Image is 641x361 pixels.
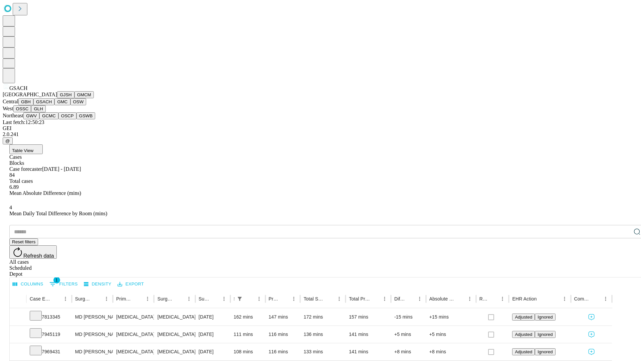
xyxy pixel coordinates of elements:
[235,294,244,304] div: 1 active filter
[157,326,192,343] div: [MEDICAL_DATA]
[538,332,553,337] span: Ignored
[429,343,473,360] div: +8 mins
[9,190,81,196] span: Mean Absolute Difference (mins)
[429,326,473,343] div: +5 mins
[303,296,325,302] div: Total Scheduled Duration
[30,309,68,326] div: 7813345
[12,148,33,153] span: Table View
[512,314,535,321] button: Adjusted
[30,326,68,343] div: 7945119
[394,309,423,326] div: -15 mins
[3,119,44,125] span: Last fetch: 12:50:23
[349,343,388,360] div: 141 mins
[116,343,151,360] div: [MEDICAL_DATA]
[415,294,424,304] button: Menu
[538,315,553,320] span: Ignored
[349,309,388,326] div: 157 mins
[30,343,68,360] div: 7969431
[303,343,342,360] div: 133 mins
[9,85,27,91] span: GSACH
[560,294,569,304] button: Menu
[406,294,415,304] button: Sort
[601,294,610,304] button: Menu
[394,326,423,343] div: +5 mins
[9,205,12,210] span: 4
[5,138,10,143] span: @
[269,343,297,360] div: 116 mins
[9,166,42,172] span: Case forecaster
[394,343,423,360] div: +8 mins
[12,239,35,244] span: Reset filters
[13,105,31,112] button: OSSC
[3,131,638,137] div: 2.0.241
[465,294,474,304] button: Menu
[75,309,110,326] div: MD [PERSON_NAME] [PERSON_NAME]
[9,144,43,154] button: Table View
[234,309,262,326] div: 162 mins
[349,296,370,302] div: Total Predicted Duration
[23,253,54,259] span: Refresh data
[143,294,152,304] button: Menu
[512,348,535,355] button: Adjusted
[75,296,92,302] div: Surgeon Name
[58,112,76,119] button: OSCP
[199,309,227,326] div: [DATE]
[9,245,57,259] button: Refresh data
[234,326,262,343] div: 111 mins
[210,294,219,304] button: Sort
[515,332,532,337] span: Adjusted
[82,279,113,289] button: Density
[199,343,227,360] div: [DATE]
[184,294,194,304] button: Menu
[289,294,298,304] button: Menu
[535,314,555,321] button: Ignored
[75,326,110,343] div: MD [PERSON_NAME] [PERSON_NAME]
[11,279,45,289] button: Select columns
[498,294,507,304] button: Menu
[76,112,95,119] button: GSWB
[535,331,555,338] button: Ignored
[280,294,289,304] button: Sort
[31,105,45,112] button: GLH
[116,326,151,343] div: [MEDICAL_DATA]
[371,294,380,304] button: Sort
[9,238,38,245] button: Reset filters
[57,91,74,98] button: GJSH
[538,294,547,304] button: Sort
[254,294,264,304] button: Menu
[325,294,335,304] button: Sort
[39,112,58,119] button: GCMC
[61,294,70,304] button: Menu
[92,294,102,304] button: Sort
[157,309,192,326] div: [MEDICAL_DATA] REPAIR [MEDICAL_DATA] INITIAL
[429,296,455,302] div: Absolute Difference
[574,296,591,302] div: Comments
[70,98,86,105] button: OSW
[219,294,229,304] button: Menu
[3,92,57,97] span: [GEOGRAPHIC_DATA]
[303,326,342,343] div: 136 mins
[48,279,79,289] button: Show filters
[3,137,13,144] button: @
[3,125,638,131] div: GEI
[199,326,227,343] div: [DATE]
[9,211,107,216] span: Mean Daily Total Difference by Room (mins)
[3,99,18,104] span: Central
[3,113,23,118] span: Northeast
[335,294,344,304] button: Menu
[53,277,60,283] span: 1
[51,294,61,304] button: Sort
[535,348,555,355] button: Ignored
[456,294,465,304] button: Sort
[515,315,532,320] span: Adjusted
[157,296,174,302] div: Surgery Name
[13,346,23,358] button: Expand
[380,294,389,304] button: Menu
[349,326,388,343] div: 141 mins
[9,172,15,178] span: 84
[23,112,39,119] button: GWV
[134,294,143,304] button: Sort
[512,296,537,302] div: EHR Action
[3,106,13,111] span: West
